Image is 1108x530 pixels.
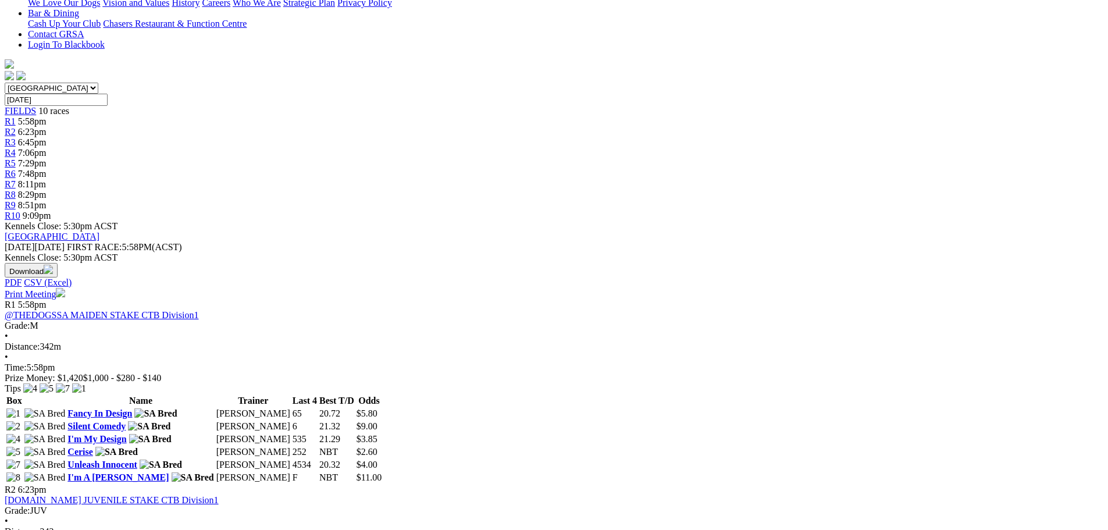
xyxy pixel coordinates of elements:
a: FIELDS [5,106,36,116]
img: SA Bred [172,472,214,483]
img: 1 [72,383,86,394]
div: Kennels Close: 5:30pm ACST [5,252,1103,263]
td: [PERSON_NAME] [216,408,291,419]
span: $11.00 [357,472,382,482]
img: 7 [56,383,70,394]
a: R3 [5,137,16,147]
span: FIRST RACE: [67,242,122,252]
a: [GEOGRAPHIC_DATA] [5,232,99,241]
th: Best T/D [319,395,355,407]
img: 8 [6,472,20,483]
div: Prize Money: $1,420 [5,373,1103,383]
a: R1 [5,116,16,126]
img: 2 [6,421,20,432]
img: SA Bred [134,408,177,419]
span: Tips [5,383,21,393]
span: 8:51pm [18,200,47,210]
a: R8 [5,190,16,200]
a: Contact GRSA [28,29,84,39]
td: [PERSON_NAME] [216,446,291,458]
span: R7 [5,179,16,189]
th: Last 4 [292,395,318,407]
span: 6:23pm [18,485,47,495]
span: 7:29pm [18,158,47,168]
div: Bar & Dining [28,19,1103,29]
span: [DATE] [5,242,65,252]
a: R6 [5,169,16,179]
span: [DATE] [5,242,35,252]
img: SA Bred [24,408,66,419]
img: twitter.svg [16,71,26,80]
td: 21.32 [319,421,355,432]
span: 8:11pm [18,179,46,189]
span: $4.00 [357,460,377,469]
th: Name [67,395,214,407]
span: • [5,516,8,526]
a: Print Meeting [5,289,65,299]
img: 1 [6,408,20,419]
span: R9 [5,200,16,210]
span: 6:23pm [18,127,47,137]
img: SA Bred [24,460,66,470]
span: 5:58pm [18,300,47,310]
a: Cerise [67,447,93,457]
div: M [5,321,1103,331]
div: Download [5,278,1103,288]
span: Distance: [5,342,40,351]
td: 21.29 [319,433,355,445]
td: [PERSON_NAME] [216,459,291,471]
a: Unleash Innocent [67,460,137,469]
a: R4 [5,148,16,158]
img: 4 [6,434,20,444]
img: facebook.svg [5,71,14,80]
span: R1 [5,300,16,310]
span: 6:45pm [18,137,47,147]
span: R2 [5,485,16,495]
img: 7 [6,460,20,470]
img: 5 [6,447,20,457]
a: Login To Blackbook [28,40,105,49]
th: Odds [356,395,382,407]
span: Kennels Close: 5:30pm ACST [5,221,117,231]
td: NBT [319,446,355,458]
a: @THEDOGSSA MAIDEN STAKE CTB Division1 [5,310,198,320]
a: I'm A [PERSON_NAME] [67,472,169,482]
img: SA Bred [128,421,170,432]
a: CSV (Excel) [24,278,72,287]
span: $9.00 [357,421,377,431]
span: 5:58pm [18,116,47,126]
td: 65 [292,408,318,419]
td: 20.72 [319,408,355,419]
div: JUV [5,506,1103,516]
td: 535 [292,433,318,445]
span: $3.85 [357,434,377,444]
td: F [292,472,318,483]
img: SA Bred [95,447,138,457]
span: • [5,352,8,362]
img: SA Bred [24,447,66,457]
span: 7:06pm [18,148,47,158]
a: Fancy In Design [67,408,132,418]
span: $1,000 - $280 - $140 [83,373,162,383]
td: 252 [292,446,318,458]
img: SA Bred [129,434,172,444]
span: 8:29pm [18,190,47,200]
span: Box [6,396,22,405]
img: SA Bred [140,460,182,470]
td: 6 [292,421,318,432]
td: NBT [319,472,355,483]
a: R10 [5,211,20,220]
td: [PERSON_NAME] [216,433,291,445]
a: R5 [5,158,16,168]
img: logo-grsa-white.png [5,59,14,69]
td: [PERSON_NAME] [216,472,291,483]
a: R2 [5,127,16,137]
